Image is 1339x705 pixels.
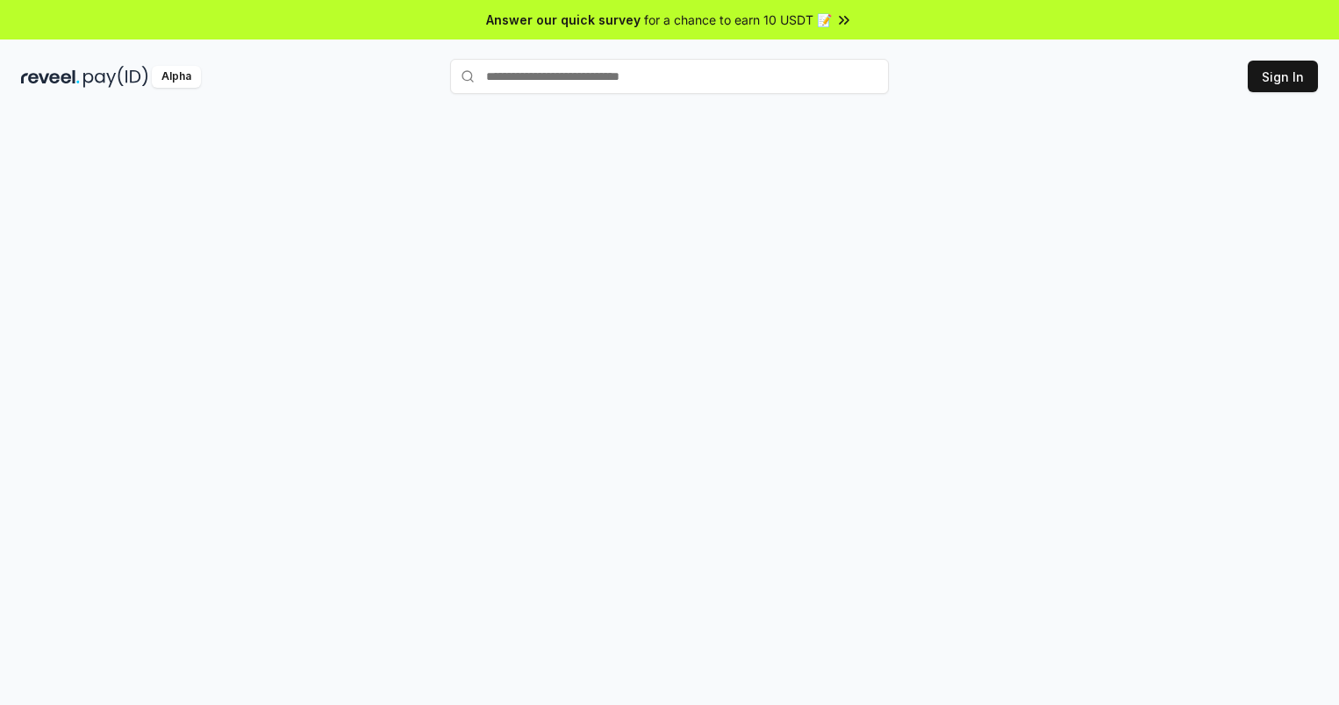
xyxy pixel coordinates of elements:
div: Alpha [152,66,201,88]
img: reveel_dark [21,66,80,88]
button: Sign In [1248,61,1318,92]
span: for a chance to earn 10 USDT 📝 [644,11,832,29]
img: pay_id [83,66,148,88]
span: Answer our quick survey [486,11,641,29]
